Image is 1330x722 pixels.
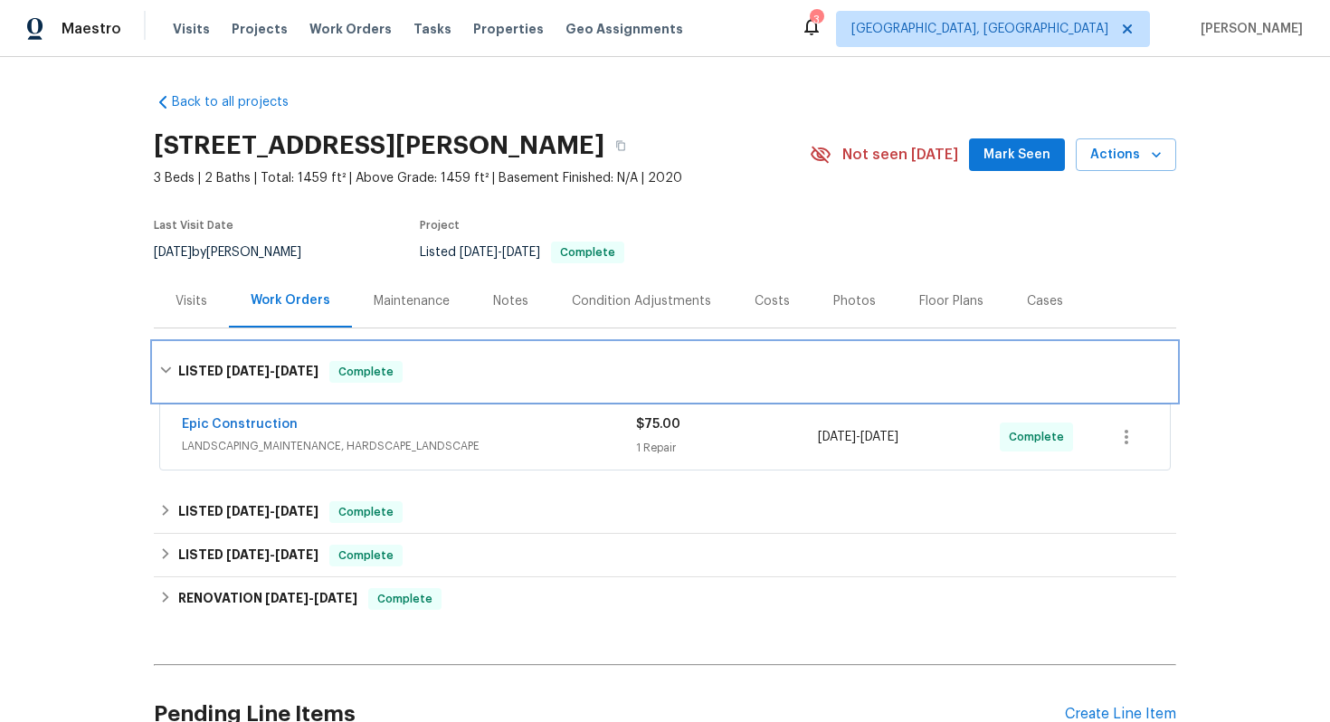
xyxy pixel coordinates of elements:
div: by [PERSON_NAME] [154,242,323,263]
span: $75.00 [636,418,680,431]
a: Epic Construction [182,418,298,431]
span: [DATE] [275,365,318,377]
span: [DATE] [460,246,498,259]
span: - [226,505,318,518]
span: - [818,428,898,446]
span: Complete [370,590,440,608]
span: [PERSON_NAME] [1193,20,1303,38]
h6: LISTED [178,545,318,566]
span: [DATE] [226,505,270,518]
span: [GEOGRAPHIC_DATA], [GEOGRAPHIC_DATA] [851,20,1108,38]
div: LISTED [DATE]-[DATE]Complete [154,490,1176,534]
span: Mark Seen [983,144,1050,166]
span: Actions [1090,144,1162,166]
span: Listed [420,246,624,259]
span: - [460,246,540,259]
span: - [226,365,318,377]
span: [DATE] [502,246,540,259]
div: Photos [833,292,876,310]
div: RENOVATION [DATE]-[DATE]Complete [154,577,1176,621]
h6: LISTED [178,361,318,383]
span: Not seen [DATE] [842,146,958,164]
span: [DATE] [818,431,856,443]
span: LANDSCAPING_MAINTENANCE, HARDSCAPE_LANDSCAPE [182,437,636,455]
span: Complete [1009,428,1071,446]
div: LISTED [DATE]-[DATE]Complete [154,534,1176,577]
div: 1 Repair [636,439,818,457]
div: Maintenance [374,292,450,310]
a: Back to all projects [154,93,328,111]
span: [DATE] [265,592,309,604]
span: [DATE] [275,505,318,518]
button: Mark Seen [969,138,1065,172]
span: Project [420,220,460,231]
div: Costs [755,292,790,310]
span: Work Orders [309,20,392,38]
div: LISTED [DATE]-[DATE]Complete [154,343,1176,401]
div: Cases [1027,292,1063,310]
button: Copy Address [604,129,637,162]
h6: LISTED [178,501,318,523]
div: Notes [493,292,528,310]
div: Condition Adjustments [572,292,711,310]
span: Complete [331,363,401,381]
span: [DATE] [226,365,270,377]
span: Maestro [62,20,121,38]
span: Complete [331,503,401,521]
span: - [226,548,318,561]
div: Work Orders [251,291,330,309]
div: Floor Plans [919,292,983,310]
span: [DATE] [275,548,318,561]
span: 3 Beds | 2 Baths | Total: 1459 ft² | Above Grade: 1459 ft² | Basement Finished: N/A | 2020 [154,169,810,187]
div: Visits [176,292,207,310]
span: Properties [473,20,544,38]
span: Tasks [413,23,451,35]
span: Last Visit Date [154,220,233,231]
span: [DATE] [860,431,898,443]
span: Complete [331,546,401,565]
span: Geo Assignments [565,20,683,38]
h2: [STREET_ADDRESS][PERSON_NAME] [154,137,604,155]
span: [DATE] [314,592,357,604]
div: 3 [810,11,822,29]
span: - [265,592,357,604]
span: Visits [173,20,210,38]
button: Actions [1076,138,1176,172]
span: Projects [232,20,288,38]
h6: RENOVATION [178,588,357,610]
span: [DATE] [226,548,270,561]
span: Complete [553,247,622,258]
span: [DATE] [154,246,192,259]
